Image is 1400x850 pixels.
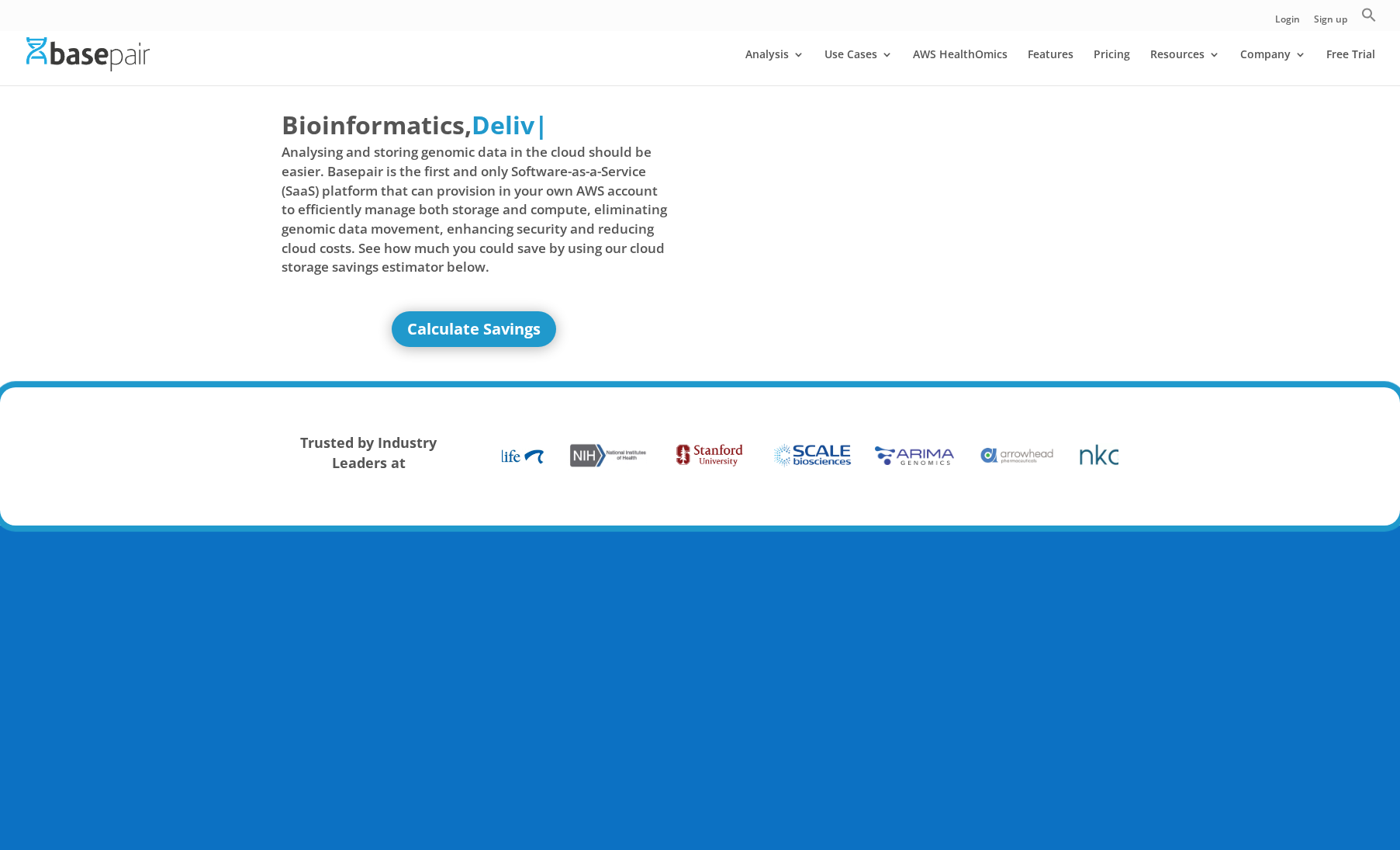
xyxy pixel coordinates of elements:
a: Login [1275,15,1300,31]
span: Deliv [472,108,534,141]
a: Free Trial [1326,49,1375,85]
span: | [534,108,548,141]
a: Sign up [1314,15,1347,31]
img: Basepair [26,37,150,71]
span: Bioinformatics, [282,107,472,143]
a: Pricing [1094,49,1130,85]
a: Use Cases [824,49,893,85]
iframe: Basepair - NGS Analysis Simplified [712,107,1098,324]
svg: Search [1361,7,1377,23]
a: Analysis [745,49,804,85]
span: Analysing and storing genomic data in the cloud should be easier. Basepair is the first and only ... [282,143,668,276]
strong: Trusted by Industry Leaders at [300,433,437,472]
a: Company [1240,49,1306,85]
a: Resources [1150,49,1220,85]
a: AWS HealthOmics [913,49,1008,85]
a: Calculate Savings [392,311,556,347]
a: Features [1028,49,1073,85]
a: Search Icon Link [1361,7,1377,31]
